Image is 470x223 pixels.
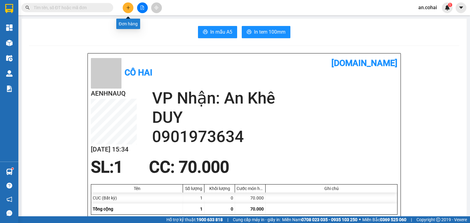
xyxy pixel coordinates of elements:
[380,217,406,222] strong: 0369 525 060
[16,4,41,13] b: Cô Hai
[456,2,466,13] button: caret-down
[123,2,133,13] button: plus
[91,144,137,155] h2: [DATE] 15:34
[55,23,66,31] span: Gửi:
[242,26,290,38] button: printerIn tem 100mm
[34,4,106,11] input: Tìm tên, số ĐT hoặc mã đơn
[183,192,204,203] div: 1
[152,127,397,146] h2: 0901973634
[210,28,232,36] span: In mẫu A5
[448,3,452,7] sup: 1
[185,186,203,191] div: Số lượng
[91,158,114,177] span: SL:
[196,217,223,222] strong: 1900 633 818
[6,24,13,31] img: dashboard-icon
[233,216,281,223] span: Cung cấp máy in - giấy in:
[445,5,450,10] img: icon-new-feature
[301,217,357,222] strong: 0708 023 035 - 0935 103 250
[151,2,162,13] button: aim
[3,19,35,28] h2: AENHNAUQ
[6,40,13,46] img: warehouse-icon
[458,5,464,10] span: caret-down
[362,216,406,223] span: Miền Bắc
[91,192,183,203] div: CUC (Bất kỳ)
[125,68,152,78] b: Cô Hai
[331,58,397,68] b: [DOMAIN_NAME]
[137,2,148,13] button: file-add
[6,210,12,216] span: message
[413,4,442,11] span: an.cohai
[6,196,12,202] span: notification
[166,216,223,223] span: Hỗ trợ kỹ thuật:
[6,70,13,77] img: warehouse-icon
[449,3,451,7] span: 1
[203,29,208,35] span: printer
[93,186,181,191] div: Tên
[152,89,397,108] h2: VP Nhận: An Khê
[6,169,13,175] img: warehouse-icon
[235,192,266,203] div: 70.000
[55,33,120,41] span: [PERSON_NAME] HCM
[6,183,12,188] span: question-circle
[55,42,73,53] span: CUC
[436,218,440,222] span: copyright
[359,218,361,221] span: ⚪️
[93,207,113,211] span: Tổng cộng
[126,5,130,10] span: plus
[140,5,144,10] span: file-add
[200,207,203,211] span: 1
[250,207,264,211] span: 70.000
[91,89,137,99] h2: AENHNAUQ
[6,86,13,92] img: solution-icon
[254,28,285,36] span: In tem 100mm
[154,5,159,10] span: aim
[145,158,233,176] div: CC : 70.000
[267,186,396,191] div: Ghi chú
[152,108,397,127] h2: DUY
[6,55,13,61] img: warehouse-icon
[198,26,237,38] button: printerIn mẫu A5
[231,207,233,211] span: 0
[227,216,228,223] span: |
[282,216,357,223] span: Miền Nam
[5,4,13,13] img: logo-vxr
[116,19,140,29] div: Đơn hàng
[55,16,77,21] span: [DATE] 15:34
[12,168,13,170] sup: 1
[206,186,233,191] div: Khối lượng
[204,192,235,203] div: 0
[114,158,123,177] span: 1
[25,5,30,10] span: search
[247,29,252,35] span: printer
[237,186,264,191] div: Cước món hàng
